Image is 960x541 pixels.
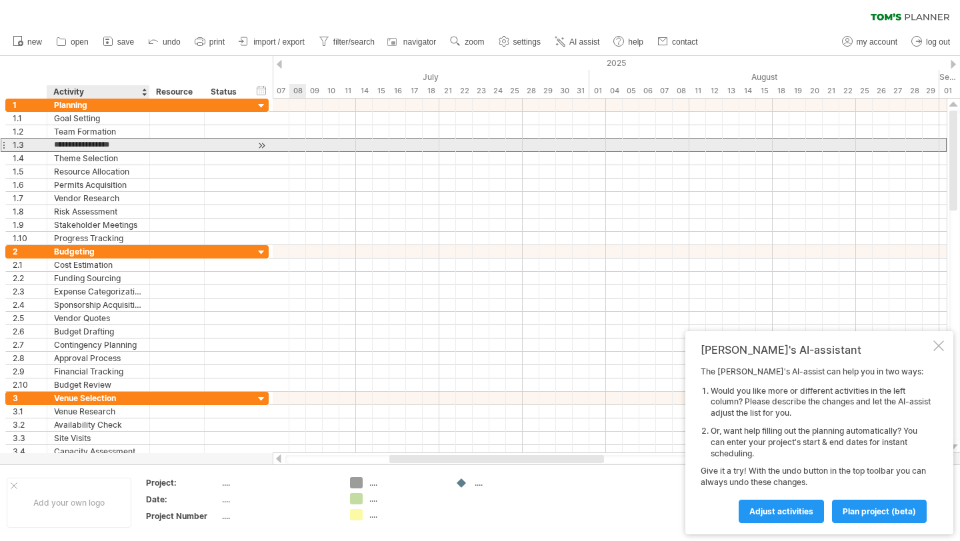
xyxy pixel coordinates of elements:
[13,285,47,298] div: 2.3
[163,37,181,47] span: undo
[369,509,442,520] div: ....
[13,259,47,271] div: 2.1
[27,37,42,47] span: new
[99,33,138,51] a: save
[13,205,47,218] div: 1.8
[926,37,950,47] span: log out
[356,84,373,98] div: Monday, 14 July 2025
[71,37,89,47] span: open
[323,84,339,98] div: Thursday, 10 July 2025
[489,84,506,98] div: Thursday, 24 July 2025
[222,477,334,488] div: ....
[908,33,954,51] a: log out
[513,37,541,47] span: settings
[211,85,240,99] div: Status
[222,510,334,522] div: ....
[569,37,599,47] span: AI assist
[739,500,824,523] a: Adjust activities
[832,500,927,523] a: plan project (beta)
[54,432,143,444] div: Site Visits
[628,37,643,47] span: help
[573,84,589,98] div: Thursday, 31 July 2025
[13,99,47,111] div: 1
[13,298,47,311] div: 2.4
[369,477,442,488] div: ....
[473,84,489,98] div: Wednesday, 23 July 2025
[873,84,889,98] div: Tuesday, 26 August 2025
[889,84,906,98] div: Wednesday, 27 August 2025
[789,84,806,98] div: Tuesday, 19 August 2025
[54,245,143,258] div: Budgeting
[456,84,473,98] div: Tuesday, 22 July 2025
[13,152,47,165] div: 1.4
[146,494,219,505] div: Date:
[465,37,484,47] span: zoom
[373,84,389,98] div: Tuesday, 15 July 2025
[13,232,47,245] div: 1.10
[610,33,647,51] a: help
[843,506,916,516] span: plan project (beta)
[13,112,47,125] div: 1.1
[54,112,143,125] div: Goal Setting
[13,192,47,205] div: 1.7
[235,33,309,51] a: import / export
[13,179,47,191] div: 1.6
[773,84,789,98] div: Monday, 18 August 2025
[13,125,47,138] div: 1.2
[13,365,47,378] div: 2.9
[54,219,143,231] div: Stakeholder Meetings
[146,510,219,522] div: Project Number
[589,70,939,84] div: August 2025
[54,232,143,245] div: Progress Tracking
[856,84,873,98] div: Monday, 25 August 2025
[701,366,931,522] div: The [PERSON_NAME]'s AI-assist can help you in two ways: Give it a try! With the undo button in th...
[701,343,931,356] div: [PERSON_NAME]'s AI-assistant
[589,84,606,98] div: Friday, 1 August 2025
[551,33,603,51] a: AI assist
[606,84,623,98] div: Monday, 4 August 2025
[639,84,656,98] div: Wednesday, 6 August 2025
[756,84,773,98] div: Friday, 15 August 2025
[54,378,143,391] div: Budget Review
[839,84,856,98] div: Friday, 22 August 2025
[191,33,229,51] a: print
[13,165,47,178] div: 1.5
[222,494,334,505] div: ....
[54,352,143,364] div: Approval Process
[523,84,539,98] div: Monday, 28 July 2025
[389,84,406,98] div: Wednesday, 16 July 2025
[13,139,47,151] div: 1.3
[156,85,197,99] div: Resource
[539,84,556,98] div: Tuesday, 29 July 2025
[54,192,143,205] div: Vendor Research
[54,259,143,271] div: Cost Estimation
[339,84,356,98] div: Friday, 11 July 2025
[306,84,323,98] div: Wednesday, 9 July 2025
[623,84,639,98] div: Tuesday, 5 August 2025
[13,312,47,324] div: 2.5
[739,84,756,98] div: Thursday, 14 August 2025
[315,33,379,51] a: filter/search
[13,378,47,391] div: 2.10
[273,84,289,98] div: Monday, 7 July 2025
[13,338,47,351] div: 2.7
[13,245,47,258] div: 2
[54,445,143,458] div: Capacity Assessment
[556,84,573,98] div: Wednesday, 30 July 2025
[369,493,442,504] div: ....
[857,37,897,47] span: my account
[806,84,823,98] div: Wednesday, 20 August 2025
[54,179,143,191] div: Permits Acquisition
[406,84,423,98] div: Thursday, 17 July 2025
[54,418,143,431] div: Availability Check
[13,405,47,418] div: 3.1
[13,219,47,231] div: 1.9
[711,386,931,419] li: Would you like more or different activities in the left column? Please describe the changes and l...
[206,70,589,84] div: July 2025
[13,392,47,404] div: 3
[54,325,143,338] div: Budget Drafting
[439,84,456,98] div: Monday, 21 July 2025
[723,84,739,98] div: Wednesday, 13 August 2025
[53,33,93,51] a: open
[689,84,706,98] div: Monday, 11 August 2025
